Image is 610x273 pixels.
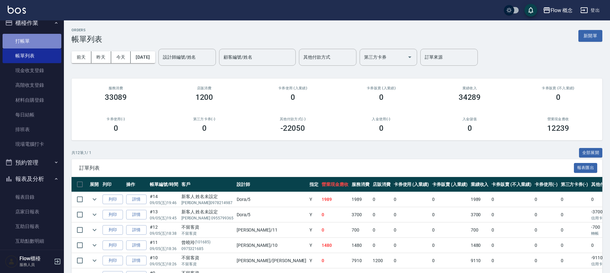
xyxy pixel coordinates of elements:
[90,195,99,204] button: expand row
[131,51,155,63] button: [DATE]
[392,253,431,268] td: 0
[392,177,431,192] th: 卡券使用 (入業績)
[379,93,384,102] h3: 0
[392,238,431,253] td: 0
[72,51,91,63] button: 前天
[235,177,308,192] th: 設計師
[126,240,147,250] a: 詳情
[540,4,576,17] button: Flow 概念
[256,117,329,121] h2: 其他付款方式(-)
[150,231,178,236] p: 09/05 (五) 18:38
[559,177,590,192] th: 第三方卡券(-)
[90,225,99,235] button: expand row
[350,223,371,238] td: 700
[431,192,469,207] td: 0
[371,253,392,268] td: 1200
[3,48,61,63] a: 帳單列表
[8,6,26,14] img: Logo
[559,253,590,268] td: 0
[3,154,61,171] button: 預約管理
[235,253,308,268] td: [PERSON_NAME] /[PERSON_NAME]
[320,223,350,238] td: 0
[3,107,61,122] a: 每日結帳
[574,163,598,173] button: 報表匯出
[150,246,178,252] p: 09/05 (五) 18:36
[522,117,595,121] h2: 營業現金應收
[3,122,61,137] a: 排班表
[392,223,431,238] td: 0
[371,177,392,192] th: 店販消費
[431,207,469,222] td: 0
[150,261,178,267] p: 09/05 (五) 18:26
[181,200,233,206] p: [PERSON_NAME]0978214987
[181,246,233,252] p: 0975321685
[88,177,101,192] th: 展開
[490,223,533,238] td: 0
[433,117,506,121] h2: 入金儲值
[168,86,241,90] h2: 店販消費
[180,177,235,192] th: 客戶
[433,86,506,90] h2: 業績收入
[469,207,490,222] td: 3700
[379,124,384,133] h3: 0
[103,240,123,250] button: 列印
[235,207,308,222] td: Dora /5
[72,28,102,32] h2: ORDERS
[320,238,350,253] td: 1480
[468,124,472,133] h3: 0
[3,78,61,92] a: 高階收支登錄
[345,117,418,121] h2: 入金使用(-)
[320,207,350,222] td: 0
[280,124,305,133] h3: -22050
[126,225,147,235] a: 詳情
[150,215,178,221] p: 09/05 (五) 19:45
[459,93,481,102] h3: 34289
[126,210,147,220] a: 詳情
[168,117,241,121] h2: 第三方卡券(-)
[533,223,559,238] td: 0
[371,192,392,207] td: 0
[320,177,350,192] th: 營業現金應收
[103,225,123,235] button: 列印
[559,238,590,253] td: 0
[578,4,602,16] button: 登出
[469,223,490,238] td: 700
[181,215,233,221] p: [PERSON_NAME] 0955799365
[490,177,533,192] th: 卡券販賣 (不入業績)
[125,177,148,192] th: 操作
[3,190,61,204] a: 報表目錄
[350,177,371,192] th: 服務消費
[3,234,61,248] a: 互助點數明細
[559,223,590,238] td: 0
[181,239,233,246] div: 曾曉玲
[469,192,490,207] td: 1989
[150,200,178,206] p: 09/05 (五) 19:46
[181,261,233,267] p: 不留客資
[19,262,52,268] p: 服務人員
[3,219,61,234] a: 互助日報表
[469,238,490,253] td: 1480
[579,148,603,158] button: 全部展開
[148,238,180,253] td: #11
[3,34,61,48] a: 打帳單
[148,253,180,268] td: #10
[533,253,559,268] td: 0
[522,86,595,90] h2: 卡券販賣 (不入業績)
[320,253,350,268] td: 0
[3,93,61,107] a: 材料自購登錄
[111,51,131,63] button: 今天
[350,207,371,222] td: 3700
[431,177,469,192] th: 卡券販賣 (入業績)
[235,223,308,238] td: [PERSON_NAME] /11
[431,223,469,238] td: 0
[181,224,233,231] div: 不留客資
[195,93,213,102] h3: 1200
[551,6,573,14] div: Flow 概念
[148,207,180,222] td: #13
[320,192,350,207] td: 1989
[533,207,559,222] td: 0
[308,253,320,268] td: Y
[126,195,147,204] a: 詳情
[431,238,469,253] td: 0
[556,93,560,102] h3: 0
